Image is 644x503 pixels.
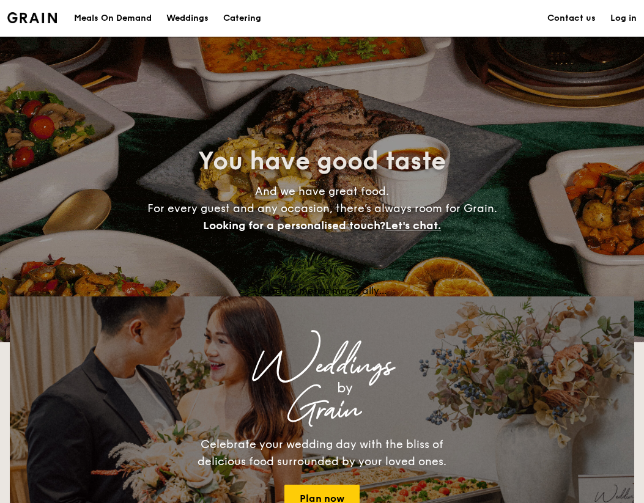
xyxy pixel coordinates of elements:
a: Logotype [7,12,57,23]
div: by [133,377,557,399]
div: Grain [87,399,557,421]
div: Celebrate your wedding day with the bliss of delicious food surrounded by your loved ones. [185,436,460,470]
span: Let's chat. [385,219,441,232]
div: Weddings [87,355,557,377]
img: Grain [7,12,57,23]
div: Loading menus magically... [10,285,634,296]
